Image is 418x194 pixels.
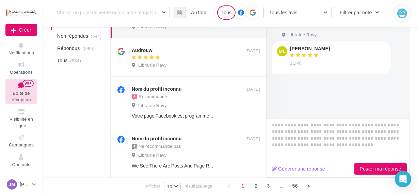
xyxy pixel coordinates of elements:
a: Boîte de réception99+ [5,79,37,104]
div: Open Intercom Messenger [395,171,411,187]
span: 11:40 [290,60,302,66]
div: Recommande [132,94,167,101]
div: Nouvelle campagne [5,24,37,36]
div: 99+ [22,80,34,87]
span: Boîte de réception [12,90,31,102]
button: 10 [164,182,181,191]
span: ... [276,180,287,191]
button: Au total [185,7,213,18]
span: Tous [57,57,68,64]
div: Nom du profil inconnu [132,135,182,142]
span: Afficher [145,183,160,189]
div: Nom du profil inconnu [132,86,182,92]
span: 2 [251,180,262,191]
span: Librairie Ravy [138,103,166,109]
button: Poster ma réponse [354,163,407,175]
p: [PERSON_NAME] [20,181,29,188]
div: Votre page Facebook est programmée pour une suppression permanente en raison d'une publication qu... [132,112,216,119]
span: (934) [70,58,81,63]
button: Filtrer par note [334,7,383,18]
div: We See There Are Posts And Page Rules That You Violate Page Detected to Have Repeated Violations ... [132,162,216,169]
span: Tous les avis [269,10,298,15]
div: Audrouw [132,47,152,54]
a: Campagnes [5,132,37,149]
div: Tous [217,5,236,20]
span: [DATE] [245,48,260,54]
span: Librairie Ravy [138,62,166,68]
button: Au total [174,7,213,18]
button: Notifications [5,40,37,57]
img: not-recommended.png [132,144,137,149]
span: (644) [91,33,102,39]
div: Ne recommande pas [132,143,181,150]
span: Opérations [10,69,33,75]
span: Non répondus [57,33,88,39]
span: Notifications [9,50,34,55]
span: Répondus [57,45,80,52]
a: JM [PERSON_NAME] [5,178,37,191]
span: Visibilité en ligne [10,116,33,128]
span: (290) [82,46,93,51]
span: Contacts [12,162,31,167]
img: recommended.png [132,94,137,100]
span: [DATE] [245,136,260,142]
button: Tous les avis [263,7,332,18]
span: Campagnes [9,142,34,147]
a: Opérations [5,59,37,76]
span: 1 [238,180,248,191]
button: Générer une réponse [269,165,328,173]
a: Médiathèque [5,171,37,188]
div: [PERSON_NAME] [290,46,330,51]
span: JM [9,181,15,188]
a: Visibilité en ligne [5,106,37,129]
span: Librairie Ravy [288,32,317,38]
span: 10 [167,184,172,189]
span: Choisir un point de vente ou un code magasin [57,10,156,15]
button: Choisir un point de vente ou un code magasin [51,7,170,18]
span: Librairie Ravy [138,152,166,158]
a: Contacts [5,152,37,169]
span: 3 [263,180,274,191]
span: 56 [290,180,301,191]
span: résultats/page [184,183,212,189]
span: ML [279,48,286,55]
span: Librairie Ravy [138,24,166,30]
button: Créer [5,24,37,36]
span: [DATE] [245,86,260,92]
